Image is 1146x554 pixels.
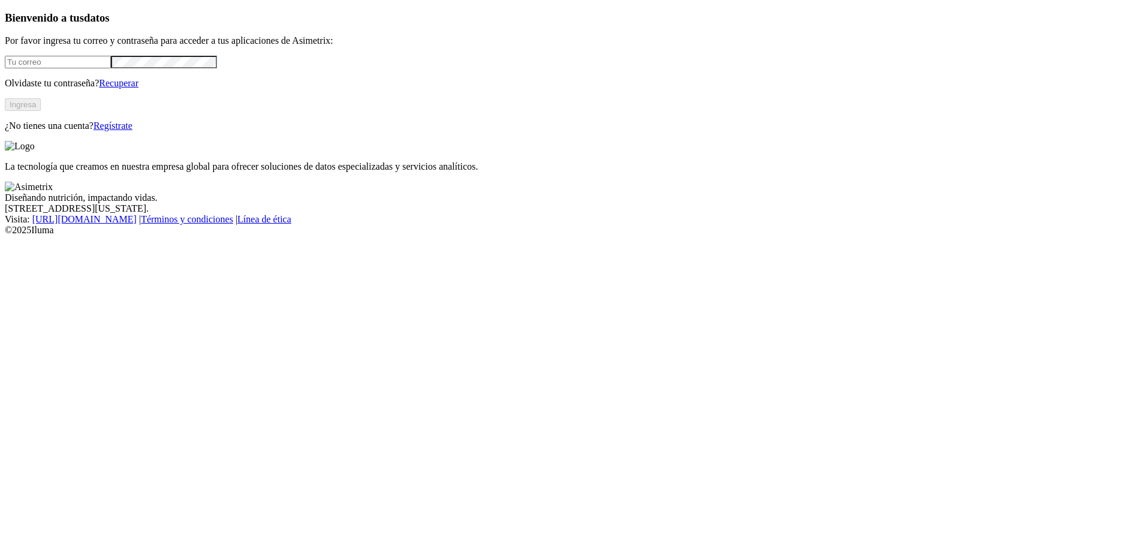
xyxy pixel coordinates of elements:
a: Términos y condiciones [141,214,233,224]
div: Visita : | | [5,214,1141,225]
div: © 2025 Iluma [5,225,1141,236]
input: Tu correo [5,56,111,68]
img: Logo [5,141,35,152]
button: Ingresa [5,98,41,111]
p: La tecnología que creamos en nuestra empresa global para ofrecer soluciones de datos especializad... [5,161,1141,172]
p: Por favor ingresa tu correo y contraseña para acceder a tus aplicaciones de Asimetrix: [5,35,1141,46]
p: ¿No tienes una cuenta? [5,121,1141,131]
a: Recuperar [99,78,138,88]
p: Olvidaste tu contraseña? [5,78,1141,89]
a: Regístrate [94,121,132,131]
a: [URL][DOMAIN_NAME] [32,214,137,224]
h3: Bienvenido a tus [5,11,1141,25]
div: Diseñando nutrición, impactando vidas. [5,192,1141,203]
a: Línea de ética [237,214,291,224]
img: Asimetrix [5,182,53,192]
span: datos [84,11,110,24]
div: [STREET_ADDRESS][US_STATE]. [5,203,1141,214]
